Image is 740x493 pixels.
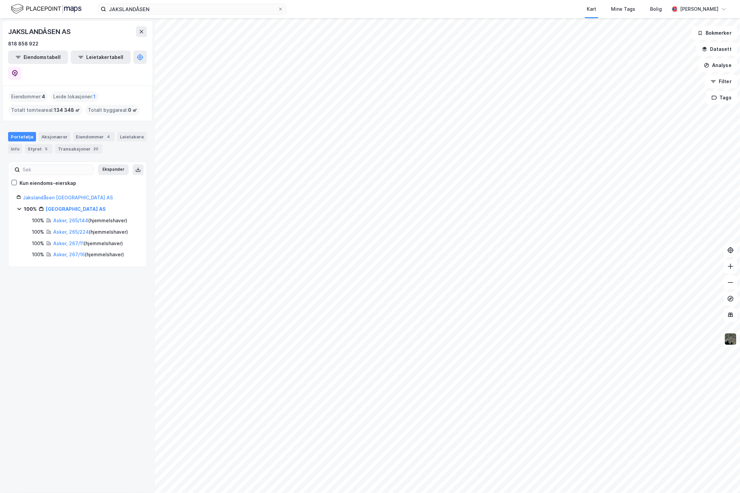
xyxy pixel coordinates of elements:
button: Ekspander [98,164,129,175]
div: 100% [24,205,37,213]
div: Aksjonærer [39,132,70,141]
div: Mine Tags [611,5,635,13]
div: Portefølje [8,132,36,141]
div: ( hjemmelshaver ) [53,251,124,259]
div: Chatt-widget [706,461,740,493]
div: Leide lokasjoner : [51,91,98,102]
div: Leietakere [117,132,147,141]
div: Styret [25,144,53,154]
div: Bolig [650,5,662,13]
a: Asker, 265/224 [53,229,89,235]
div: 20 [92,145,100,152]
a: Asker, 267/11 [53,240,84,246]
div: ( hjemmelshaver ) [53,239,123,248]
span: 4 [42,93,45,101]
div: 100% [32,239,44,248]
a: Asker, 265/144 [53,218,88,223]
button: Filter [705,75,737,88]
a: [GEOGRAPHIC_DATA] AS [46,206,106,212]
button: Leietakertabell [71,51,131,64]
div: ( hjemmelshaver ) [53,217,127,225]
a: Asker, 267/16 [53,252,85,257]
div: ( hjemmelshaver ) [53,228,128,236]
div: Transaksjoner [55,144,102,154]
img: 9k= [724,333,737,346]
button: Datasett [696,42,737,56]
img: logo.f888ab2527a4732fd821a326f86c7f29.svg [11,3,82,15]
span: 0 ㎡ [128,106,137,114]
a: Jakslandåsen [GEOGRAPHIC_DATA] AS [23,195,113,200]
div: 4 [105,133,112,140]
iframe: Chat Widget [706,461,740,493]
div: 818 858 922 [8,40,38,48]
div: JAKSLANDÅSEN AS [8,26,72,37]
div: Kun eiendoms-eierskap [20,179,76,187]
div: 100% [32,251,44,259]
div: Info [8,144,22,154]
button: Eiendomstabell [8,51,68,64]
input: Søk på adresse, matrikkel, gårdeiere, leietakere eller personer [106,4,278,14]
div: 5 [43,145,50,152]
button: Tags [706,91,737,104]
div: 100% [32,228,44,236]
input: Søk [20,165,94,175]
div: Totalt byggareal : [85,105,140,116]
div: Kart [587,5,596,13]
button: Bokmerker [692,26,737,40]
span: 134 348 ㎡ [54,106,80,114]
div: 100% [32,217,44,225]
div: Totalt tomteareal : [8,105,83,116]
div: Eiendommer : [8,91,48,102]
div: Eiendommer [73,132,115,141]
div: [PERSON_NAME] [680,5,718,13]
button: Analyse [698,59,737,72]
span: 1 [93,93,96,101]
